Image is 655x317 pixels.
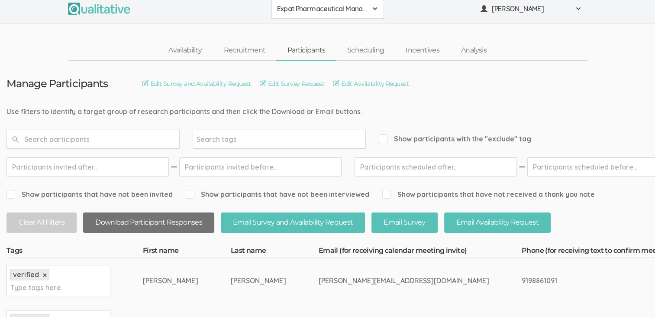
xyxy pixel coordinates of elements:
[395,41,450,60] a: Incentives
[13,270,39,279] span: verified
[450,41,497,60] a: Analysis
[444,212,551,233] button: Email Availability Request
[382,190,595,199] span: Show participants that have not received a thank you note
[260,79,324,88] a: Edit Survey Request
[213,41,276,60] a: Recruitment
[319,246,522,258] th: Email (for receiving calendar meeting invite)
[170,157,178,176] img: dash.svg
[6,246,143,258] th: Tags
[6,130,180,149] input: Search participants
[492,4,570,14] span: [PERSON_NAME]
[231,276,286,286] div: [PERSON_NAME]
[186,190,369,199] span: Show participants that have not been interviewed
[197,134,251,145] input: Search tags
[277,4,367,14] span: Expat Pharmaceutical Managers
[158,41,213,60] a: Availability
[143,246,231,258] th: First name
[379,134,531,144] span: Show participants with the "exclude" tag
[6,212,77,233] button: Clear All Filters
[83,212,214,233] button: Download Participant Responses
[68,3,130,15] img: Qualitative
[142,79,251,88] a: Edit Survey and Availability Request
[319,276,489,286] div: [PERSON_NAME][EMAIL_ADDRESS][DOMAIN_NAME]
[518,157,526,176] img: dash.svg
[143,276,198,286] div: [PERSON_NAME]
[6,190,173,199] span: Show participants that have not been invited
[221,212,365,233] button: Email Survey and Availability Request
[43,271,47,279] a: ×
[355,157,517,176] input: Participants scheduled after...
[371,212,437,233] button: Email Survey
[10,282,65,293] input: Type tags here...
[6,78,108,89] h3: Manage Participants
[179,157,342,176] input: Participants invited before...
[333,79,409,88] a: Edit Availability Request
[231,246,319,258] th: Last name
[6,157,169,176] input: Participants invited after...
[276,41,336,60] a: Participants
[336,41,395,60] a: Scheduling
